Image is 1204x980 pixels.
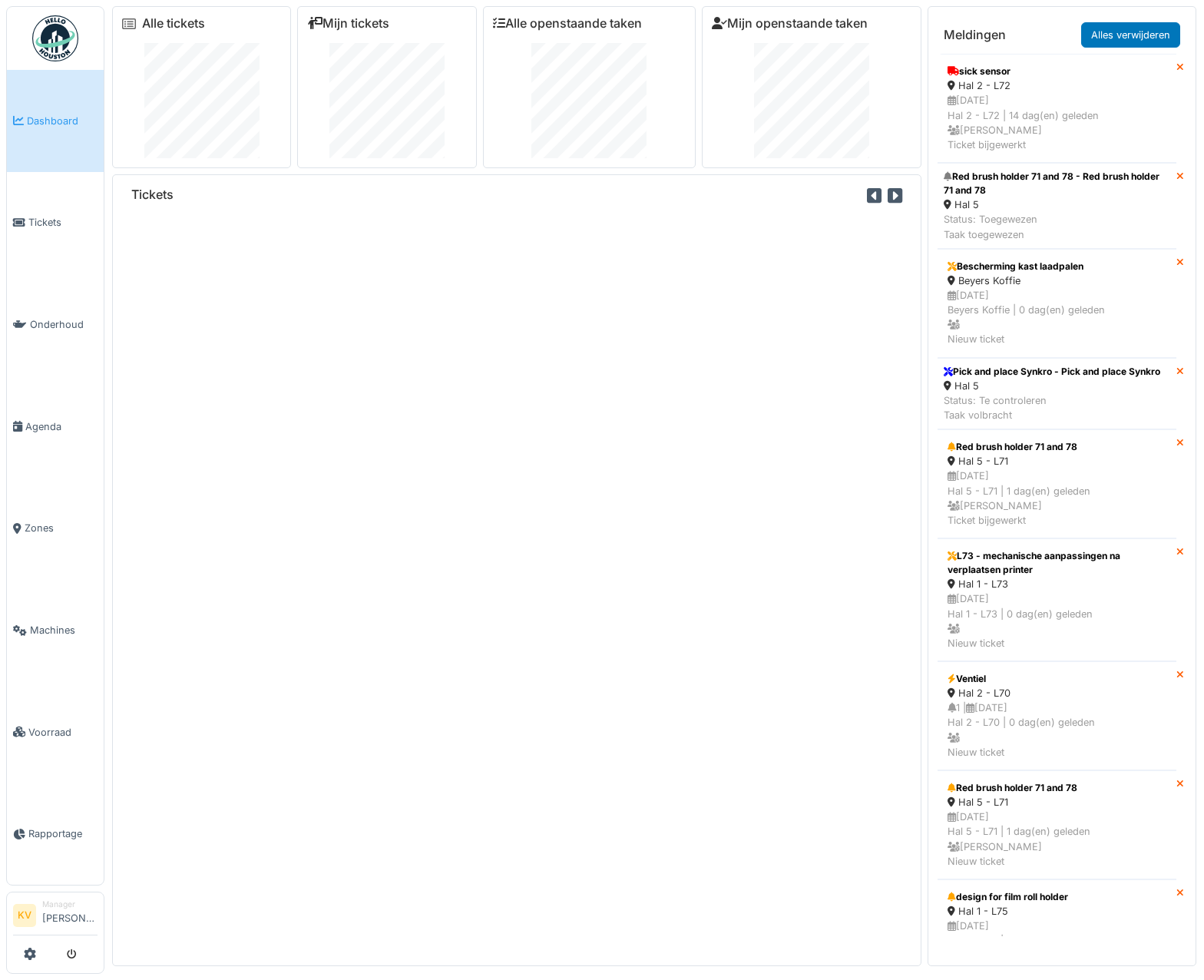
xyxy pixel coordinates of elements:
div: Status: Toegewezen Taak toegewezen [944,212,1170,241]
a: Voorraad [7,681,104,783]
h6: Meldingen [944,28,1006,42]
a: Red brush holder 71 and 78 - Red brush holder 71 and 78 Hal 5 Status: ToegewezenTaak toegewezen [938,163,1176,249]
a: KV Manager[PERSON_NAME] [13,899,98,935]
div: Hal 5 [944,379,1160,393]
div: Hal 5 - L71 [948,795,1166,809]
span: Voorraad [28,725,98,740]
div: Hal 1 - L75 [948,904,1166,919]
a: Onderhoud [7,273,104,376]
a: Mijn openstaande taken [712,16,868,31]
h6: Tickets [131,187,174,202]
a: Red brush holder 71 and 78 Hal 5 - L71 [DATE]Hal 5 - L71 | 1 dag(en) geleden [PERSON_NAME]Nieuw t... [938,770,1176,879]
div: Manager [42,899,98,910]
span: Tickets [28,215,98,230]
div: Hal 2 - L72 [948,78,1166,93]
a: Mijn tickets [307,16,389,31]
div: [DATE] Hal 5 - L71 | 1 dag(en) geleden [PERSON_NAME] Nieuw ticket [948,809,1166,869]
a: Red brush holder 71 and 78 Hal 5 - L71 [DATE]Hal 5 - L71 | 1 dag(en) geleden [PERSON_NAME]Ticket ... [938,429,1176,538]
div: 1 | [DATE] Hal 2 - L70 | 0 dag(en) geleden Nieuw ticket [948,700,1166,760]
img: Badge_color-CXgf-gQk.svg [32,15,78,61]
div: Pick and place Synkro - Pick and place Synkro [944,365,1160,379]
div: design for film roll holder [948,890,1166,904]
div: [DATE] Beyers Koffie | 0 dag(en) geleden Nieuw ticket [948,288,1166,347]
div: Red brush holder 71 and 78 - Red brush holder 71 and 78 [944,170,1170,197]
div: [DATE] Hal 1 - L73 | 0 dag(en) geleden Nieuw ticket [948,591,1166,651]
div: Hal 1 - L73 [948,577,1166,591]
span: Rapportage [28,826,98,841]
div: sick sensor [948,65,1166,78]
a: Ventiel Hal 2 - L70 1 |[DATE]Hal 2 - L70 | 0 dag(en) geleden Nieuw ticket [938,661,1176,770]
a: Rapportage [7,783,104,886]
a: Alles verwijderen [1081,22,1180,48]
span: Onderhoud [30,317,98,332]
a: L73 - mechanische aanpassingen na verplaatsen printer Hal 1 - L73 [DATE]Hal 1 - L73 | 0 dag(en) g... [938,538,1176,661]
a: Tickets [7,172,104,274]
div: [DATE] Hal 1 - L75 | 1 dag(en) geleden [PERSON_NAME] Nieuw ticket [948,919,1166,978]
div: Red brush holder 71 and 78 [948,781,1166,795]
a: Alle openstaande taken [493,16,642,31]
a: Bescherming kast laadpalen Beyers Koffie [DATE]Beyers Koffie | 0 dag(en) geleden Nieuw ticket [938,249,1176,358]
span: Agenda [25,419,98,434]
div: Ventiel [948,672,1166,686]
div: Hal 5 - L71 [948,454,1166,468]
a: sick sensor Hal 2 - L72 [DATE]Hal 2 - L72 | 14 dag(en) geleden [PERSON_NAME]Ticket bijgewerkt [938,54,1176,163]
div: Hal 2 - L70 [948,686,1166,700]
a: Pick and place Synkro - Pick and place Synkro Hal 5 Status: Te controlerenTaak volbracht [938,358,1176,430]
div: L73 - mechanische aanpassingen na verplaatsen printer [948,549,1166,577]
li: [PERSON_NAME] [42,899,98,932]
div: Status: Te controleren Taak volbracht [944,393,1160,422]
li: KV [13,904,36,927]
div: Beyers Koffie [948,273,1166,288]
div: Hal 5 [944,197,1170,212]
a: Machines [7,579,104,681]
div: [DATE] Hal 2 - L72 | 14 dag(en) geleden [PERSON_NAME] Ticket bijgewerkt [948,93,1166,152]
div: Bescherming kast laadpalen [948,260,1166,273]
div: [DATE] Hal 5 - L71 | 1 dag(en) geleden [PERSON_NAME] Ticket bijgewerkt [948,468,1166,528]
a: Zones [7,478,104,580]
a: Dashboard [7,70,104,172]
div: Red brush holder 71 and 78 [948,440,1166,454]
span: Machines [30,623,98,637]
a: Alle tickets [142,16,205,31]
span: Dashboard [27,114,98,128]
span: Zones [25,521,98,535]
a: Agenda [7,376,104,478]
